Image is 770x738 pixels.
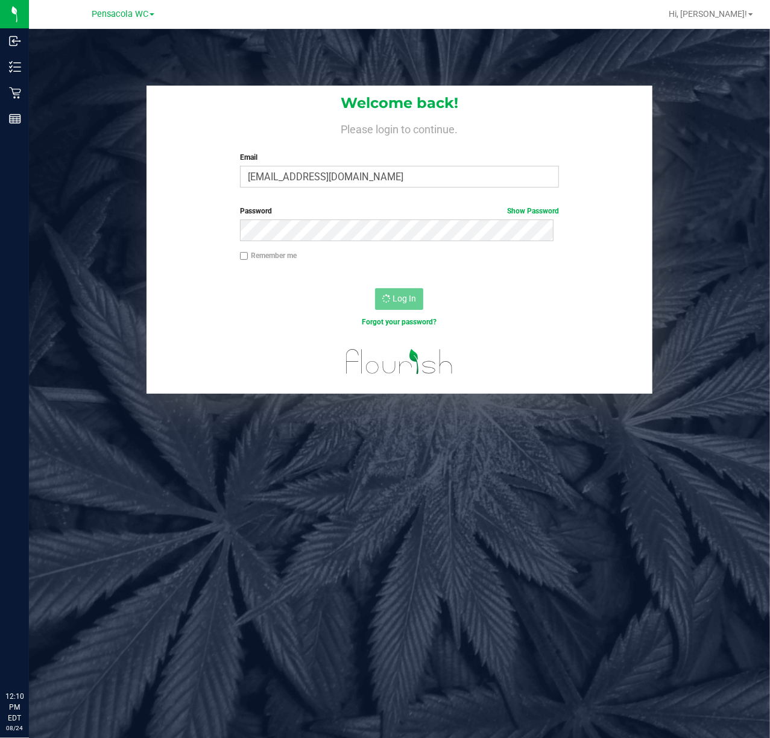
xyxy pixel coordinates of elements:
[5,691,24,724] p: 12:10 PM EDT
[5,724,24,733] p: 08/24
[669,9,747,19] span: Hi, [PERSON_NAME]!
[147,95,652,111] h1: Welcome back!
[9,87,21,99] inline-svg: Retail
[9,61,21,73] inline-svg: Inventory
[240,252,248,260] input: Remember me
[507,207,559,215] a: Show Password
[362,318,437,326] a: Forgot your password?
[147,121,652,135] h4: Please login to continue.
[9,35,21,47] inline-svg: Inbound
[9,113,21,125] inline-svg: Reports
[240,250,297,261] label: Remember me
[240,207,272,215] span: Password
[375,288,423,310] button: Log In
[336,340,463,383] img: flourish_logo.svg
[240,152,560,163] label: Email
[92,9,148,19] span: Pensacola WC
[393,294,416,303] span: Log In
